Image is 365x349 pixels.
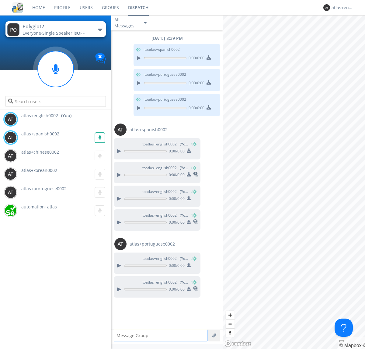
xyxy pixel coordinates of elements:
img: 373638.png [114,238,127,250]
span: atlas+chinese0002 [21,149,59,155]
img: download media button [187,196,191,200]
span: to atlas+english0002 [142,189,188,194]
button: Zoom out [226,319,235,328]
img: caret-down-sm.svg [144,22,147,24]
img: translated-message [193,172,198,177]
span: (You) [180,213,189,218]
span: atlas+portuguese0002 [130,241,175,247]
div: Polyglot2 [23,23,91,30]
a: Mapbox [339,343,361,348]
span: 0:00 / 0:00 [167,287,185,293]
img: 373638.png [5,150,17,162]
span: 0:00 / 0:00 [167,220,185,226]
span: (You) [180,189,189,194]
span: 0:00 / 0:00 [186,80,204,87]
img: translated-message [193,219,198,224]
span: (You) [180,141,189,147]
span: to atlas+portuguese0002 [144,97,186,102]
img: download media button [187,220,191,224]
div: [DATE] 8:39 PM [111,35,223,41]
span: atlas+korean0002 [21,167,57,173]
span: atlas+english0002 [21,113,58,119]
span: 0:00 / 0:00 [167,148,185,155]
span: Single Speaker is [42,30,85,36]
img: 373638.png [5,113,17,125]
div: atlas+english0002 [332,5,354,11]
span: 0:00 / 0:00 [167,196,185,203]
span: to atlas+english0002 [142,141,188,147]
button: Reset bearing to north [226,328,235,337]
img: download media button [187,172,191,176]
img: cddb5a64eb264b2086981ab96f4c1ba7 [12,2,23,13]
div: All Messages [114,17,139,29]
button: Zoom in [226,311,235,319]
img: 373638.png [7,23,19,36]
img: d2d01cd9b4174d08988066c6d424eccd [5,204,17,217]
span: This is a translated message [193,171,198,179]
img: download media button [207,55,211,60]
span: to atlas+english0002 [142,213,188,218]
button: Toggle attribution [339,340,344,342]
img: download media button [207,105,211,110]
img: download media button [187,148,191,153]
img: 373638.png [5,168,17,180]
span: 0:00 / 0:00 [186,55,204,62]
span: (You) [180,280,189,285]
img: download media button [187,287,191,291]
span: atlas+spanish0002 [21,131,59,137]
span: to atlas+english0002 [142,256,188,261]
span: to atlas+english0002 [142,165,188,171]
img: 373638.png [5,186,17,198]
span: 0:00 / 0:00 [167,263,185,270]
span: 0:00 / 0:00 [186,105,204,112]
span: atlas+spanish0002 [130,127,168,133]
span: OFF [77,30,85,36]
div: (You) [61,113,71,119]
img: translated-message [193,286,198,291]
img: download media button [207,80,211,85]
span: This is a translated message [193,285,198,293]
span: to atlas+english0002 [142,280,188,285]
span: 0:00 / 0:00 [167,172,185,179]
span: to atlas+portuguese0002 [144,72,186,77]
img: 373638.png [114,124,127,136]
span: (You) [180,165,189,170]
iframe: Toggle Customer Support [335,319,353,337]
span: atlas+portuguese0002 [21,186,67,191]
img: 373638.png [5,131,17,144]
button: Polyglot2Everyone·Single Speaker isOFF [5,21,106,37]
span: to atlas+spanish0002 [144,47,180,52]
span: This is a translated message [193,218,198,226]
img: download media button [187,263,191,267]
input: Search users [5,96,106,107]
img: Translation enabled [95,53,106,64]
span: (You) [180,256,189,261]
img: 373638.png [323,4,330,11]
span: automation+atlas [21,204,57,210]
a: Mapbox logo [224,340,251,347]
div: Everyone · [23,30,91,36]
